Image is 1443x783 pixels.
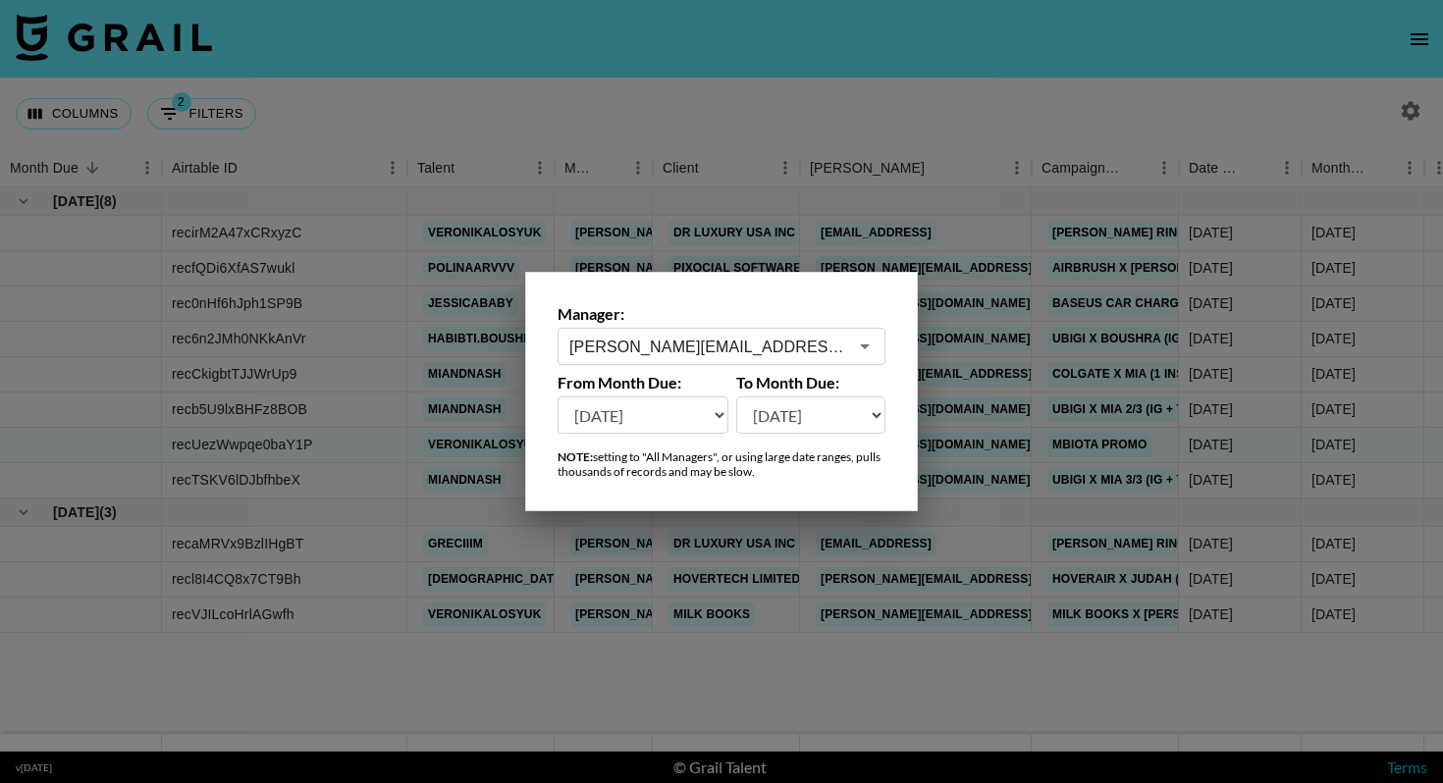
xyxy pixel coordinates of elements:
[558,304,885,324] label: Manager:
[736,373,886,392] label: To Month Due:
[558,449,885,479] div: setting to "All Managers", or using large date ranges, pulls thousands of records and may be slow.
[558,449,593,464] strong: NOTE:
[851,333,879,360] button: Open
[558,373,728,392] label: From Month Due:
